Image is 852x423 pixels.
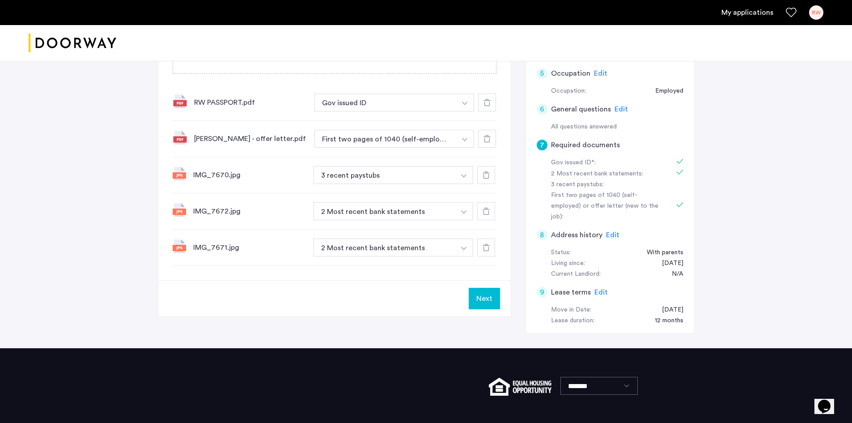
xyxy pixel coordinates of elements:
img: file [173,167,186,180]
img: arrow [461,247,466,250]
div: RW [809,5,823,20]
button: button [456,94,474,111]
div: Occupation: [551,86,586,97]
div: RW PASSPORT.pdf [194,97,307,108]
button: button [314,239,456,256]
div: All questions answered [551,122,683,132]
div: 6 [537,104,547,115]
img: arrow [462,102,467,105]
div: [PERSON_NAME] - offer letter.pdf [194,133,307,144]
img: file [173,130,187,145]
h5: Required documents [551,140,620,150]
div: 12/08/2002 [653,258,683,269]
div: IMG_7672.jpg [193,206,306,217]
div: 12 months [646,316,683,326]
img: arrow [462,138,467,141]
div: Current Landlord: [551,269,601,280]
button: button [455,166,473,184]
div: Move in Date: [551,305,591,316]
div: First two pages of 1040 (self-employed) or offer letter (new to the job): [551,190,664,222]
img: logo [29,26,116,60]
span: Edit [615,106,628,113]
a: Favorites [786,7,797,18]
div: 2 Most recent bank statements: [551,169,664,179]
select: Language select [560,377,638,395]
div: Lease duration: [551,316,594,326]
img: file [173,203,186,217]
span: Edit [594,289,608,296]
a: Cazamio logo [29,26,116,60]
div: Gov issued ID*: [551,158,664,168]
button: button [455,202,473,220]
div: 9 [537,287,547,298]
button: button [314,130,457,148]
div: With parents [638,248,683,258]
h5: Address history [551,230,602,240]
div: 8 [537,230,547,240]
div: 10/01/2025 [653,305,683,316]
span: Edit [594,70,607,77]
div: 7 [537,140,547,150]
h5: Lease terms [551,287,591,298]
img: equal-housing.png [489,378,551,396]
div: Living since: [551,258,585,269]
button: button [314,94,457,111]
img: file [173,239,186,253]
div: 3 recent paystubs: [551,179,664,190]
button: button [314,166,456,184]
h5: Occupation [551,68,590,79]
button: Next [469,288,500,309]
div: 5 [537,68,547,79]
div: Status: [551,248,571,258]
button: button [455,239,473,256]
img: arrow [461,210,466,214]
button: button [456,130,474,148]
img: file [173,94,187,108]
a: My application [721,7,773,18]
div: IMG_7671.jpg [193,242,306,253]
button: button [314,202,456,220]
iframe: chat widget [814,387,843,414]
div: IMG_7670.jpg [193,170,306,180]
span: Edit [606,231,619,239]
div: Employed [646,86,683,97]
div: N/A [663,269,683,280]
h5: General questions [551,104,611,115]
img: arrow [461,174,466,178]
